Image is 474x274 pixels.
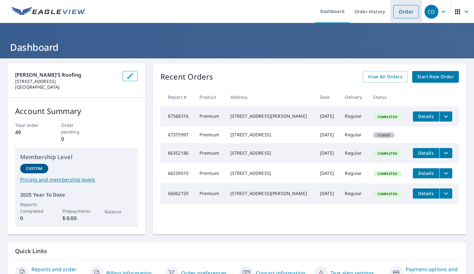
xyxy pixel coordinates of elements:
div: CO [425,5,438,19]
td: Regular [340,163,368,183]
p: 49 [15,128,46,136]
span: Details [417,190,436,196]
span: Completed [374,151,401,156]
span: Start New Order [417,73,454,81]
td: Premium [194,163,225,183]
button: detailsBtn-66239010 [413,168,439,178]
p: Account Summary [15,105,138,117]
p: 2025 Year To Date [20,191,133,199]
td: Premium [194,143,225,163]
p: Total order [15,122,46,128]
th: Date [315,88,340,106]
th: Product [194,88,225,106]
td: [DATE] [315,106,340,127]
td: 66062720 [160,183,195,204]
p: Reports Completed [20,201,48,214]
p: $ 0.00 [62,214,90,222]
td: Premium [194,106,225,127]
p: Balance [105,208,133,215]
td: 67375997 [160,127,195,143]
p: [PERSON_NAME]'s Roofing [15,71,118,79]
button: detailsBtn-66062720 [413,188,439,199]
p: [STREET_ADDRESS] [15,79,118,84]
p: Prepayments [62,208,90,214]
td: 66239010 [160,163,195,183]
div: [STREET_ADDRESS][PERSON_NAME] [230,113,310,119]
p: Order pending [61,122,92,135]
span: Details [417,150,436,156]
span: Closed [374,133,394,137]
span: Details [417,113,436,119]
th: Report # [160,88,195,106]
td: Regular [340,127,368,143]
img: EV Logo [11,7,86,16]
div: [STREET_ADDRESS] [230,170,310,176]
span: Completed [374,192,401,196]
p: 0 [61,135,92,143]
p: Membership Level [20,153,133,161]
button: filesDropdownBtn-67568316 [439,111,452,122]
button: filesDropdownBtn-66062720 [439,188,452,199]
td: [DATE] [315,163,340,183]
div: [STREET_ADDRESS][PERSON_NAME] [230,190,310,197]
button: filesDropdownBtn-66239010 [439,168,452,178]
span: View All Orders [368,73,402,81]
a: View All Orders [363,71,408,83]
span: Details [417,170,436,176]
a: Order [393,5,419,18]
td: Regular [340,143,368,163]
p: Quick Links [15,247,459,255]
td: Regular [340,106,368,127]
button: filesDropdownBtn-66352186 [439,148,452,158]
th: Address [225,88,315,106]
td: [DATE] [315,143,340,163]
td: [DATE] [315,183,340,204]
span: Completed [374,115,401,119]
td: Premium [194,127,225,143]
div: [STREET_ADDRESS] [230,150,310,156]
p: [GEOGRAPHIC_DATA] [15,84,118,90]
td: Premium [194,183,225,204]
a: Start New Order [412,71,459,83]
h1: Dashboard [8,41,466,54]
span: Completed [374,171,401,176]
p: 0 [20,214,48,222]
p: Recent Orders [160,71,213,83]
td: 66352186 [160,143,195,163]
p: Custom [26,166,43,171]
td: 67568316 [160,106,195,127]
th: Delivery [340,88,368,106]
th: Status [368,88,408,106]
td: Regular [340,183,368,204]
a: Pricing and membership levels [20,176,133,183]
div: [STREET_ADDRESS] [230,132,310,138]
button: detailsBtn-67568316 [413,111,439,122]
button: detailsBtn-66352186 [413,148,439,158]
td: [DATE] [315,127,340,143]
